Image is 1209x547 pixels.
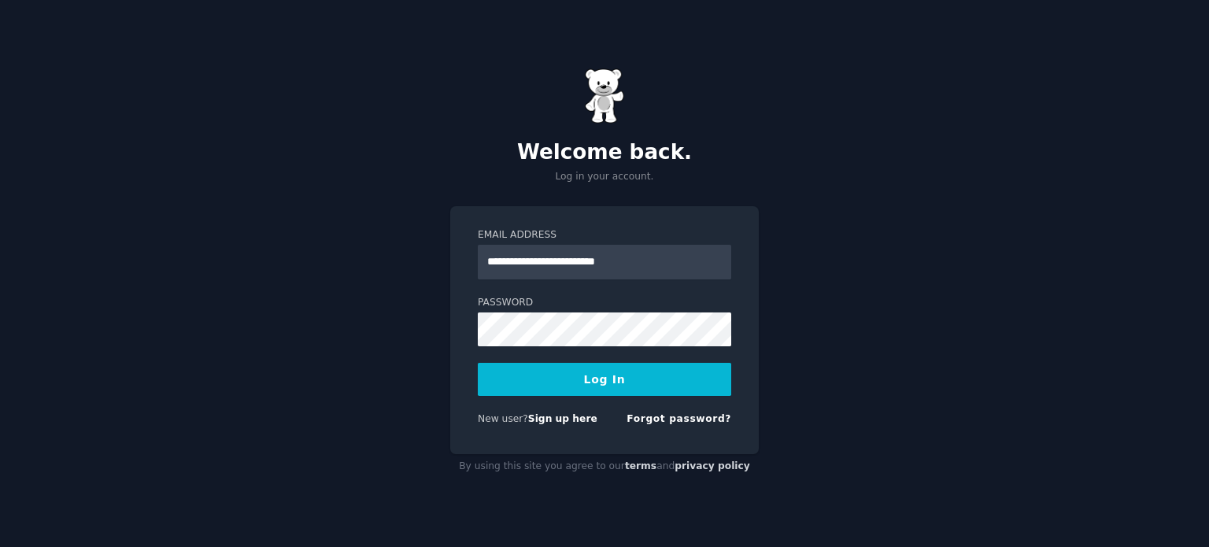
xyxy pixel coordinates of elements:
a: Forgot password? [627,413,731,424]
label: Email Address [478,228,731,242]
a: Sign up here [528,413,597,424]
a: terms [625,460,656,471]
span: New user? [478,413,528,424]
label: Password [478,296,731,310]
img: Gummy Bear [585,68,624,124]
p: Log in your account. [450,170,759,184]
button: Log In [478,363,731,396]
a: privacy policy [675,460,750,471]
h2: Welcome back. [450,140,759,165]
div: By using this site you agree to our and [450,454,759,479]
